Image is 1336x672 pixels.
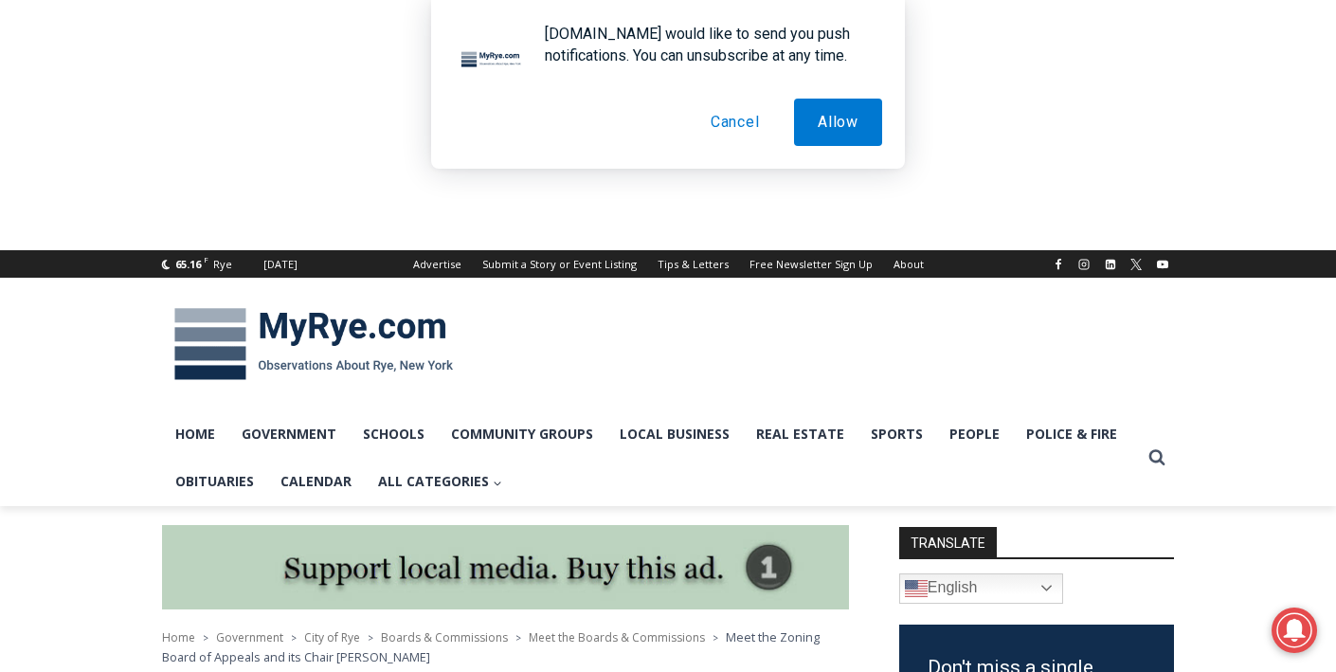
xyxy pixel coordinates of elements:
[606,410,743,458] a: Local Business
[687,99,784,146] button: Cancel
[162,627,849,666] nav: Breadcrumbs
[899,527,997,557] strong: TRANSLATE
[204,254,208,264] span: F
[1140,441,1174,475] button: View Search Form
[1047,253,1070,276] a: Facebook
[713,631,718,645] span: >
[905,577,928,600] img: en
[647,250,739,278] a: Tips & Letters
[365,458,515,505] a: All Categories
[743,410,858,458] a: Real Estate
[1099,253,1122,276] a: Linkedin
[739,250,883,278] a: Free Newsletter Sign Up
[203,631,208,645] span: >
[472,250,647,278] a: Submit a Story or Event Listing
[858,410,936,458] a: Sports
[213,256,232,273] div: Rye
[175,257,201,271] span: 65.16
[291,631,297,645] span: >
[1125,253,1147,276] a: X
[794,99,882,146] button: Allow
[162,458,267,505] a: Obituaries
[162,629,195,645] a: Home
[162,410,228,458] a: Home
[381,629,508,645] a: Boards & Commissions
[530,23,882,66] div: [DOMAIN_NAME] would like to send you push notifications. You can unsubscribe at any time.
[1013,410,1130,458] a: Police & Fire
[899,573,1063,604] a: English
[350,410,438,458] a: Schools
[1151,253,1174,276] a: YouTube
[304,629,360,645] a: City of Rye
[454,23,530,99] img: notification icon
[162,410,1140,506] nav: Primary Navigation
[267,458,365,505] a: Calendar
[403,250,472,278] a: Advertise
[1073,253,1095,276] a: Instagram
[162,628,820,664] span: Meet the Zoning Board of Appeals and its Chair [PERSON_NAME]
[216,629,283,645] a: Government
[936,410,1013,458] a: People
[378,471,502,492] span: All Categories
[438,410,606,458] a: Community Groups
[228,410,350,458] a: Government
[162,295,465,393] img: MyRye.com
[883,250,934,278] a: About
[263,256,298,273] div: [DATE]
[368,631,373,645] span: >
[162,525,849,610] img: support local media, buy this ad
[403,250,934,278] nav: Secondary Navigation
[529,629,705,645] a: Meet the Boards & Commissions
[515,631,521,645] span: >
